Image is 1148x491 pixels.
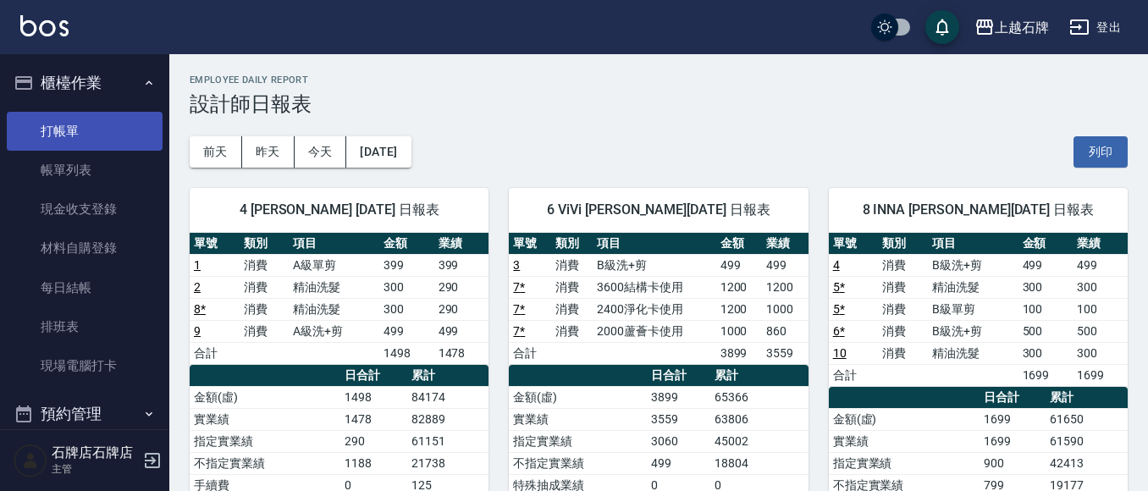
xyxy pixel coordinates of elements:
[1018,298,1073,320] td: 100
[509,452,647,474] td: 不指定實業績
[716,233,763,255] th: 金額
[289,298,378,320] td: 精油洗髮
[242,136,295,168] button: 昨天
[1062,12,1128,43] button: 登出
[52,461,138,477] p: 主管
[762,254,809,276] td: 499
[829,430,980,452] td: 實業績
[240,254,290,276] td: 消費
[529,201,787,218] span: 6 ViVi [PERSON_NAME][DATE] 日報表
[593,320,715,342] td: 2000蘆薈卡使用
[434,342,489,364] td: 1478
[340,430,407,452] td: 290
[379,342,434,364] td: 1498
[551,276,593,298] td: 消費
[194,324,201,338] a: 9
[7,112,163,151] a: 打帳單
[593,254,715,276] td: B級洗+剪
[379,233,434,255] th: 金額
[762,320,809,342] td: 860
[434,298,489,320] td: 290
[190,342,240,364] td: 合計
[593,298,715,320] td: 2400淨化卡使用
[1018,254,1073,276] td: 499
[379,254,434,276] td: 399
[928,254,1018,276] td: B級洗+剪
[289,320,378,342] td: A級洗+剪
[995,17,1049,38] div: 上越石牌
[878,342,928,364] td: 消費
[716,342,763,364] td: 3899
[716,298,763,320] td: 1200
[928,233,1018,255] th: 項目
[513,258,520,272] a: 3
[509,342,550,364] td: 合計
[407,408,489,430] td: 82889
[710,365,809,387] th: 累計
[716,254,763,276] td: 499
[878,254,928,276] td: 消費
[289,276,378,298] td: 精油洗髮
[190,74,1128,86] h2: Employee Daily Report
[340,386,407,408] td: 1498
[551,320,593,342] td: 消費
[407,452,489,474] td: 21738
[509,430,647,452] td: 指定實業績
[14,444,47,477] img: Person
[928,276,1018,298] td: 精油洗髮
[1046,408,1128,430] td: 61650
[829,408,980,430] td: 金額(虛)
[928,342,1018,364] td: 精油洗髮
[1018,320,1073,342] td: 500
[1073,276,1128,298] td: 300
[434,276,489,298] td: 290
[647,386,709,408] td: 3899
[379,320,434,342] td: 499
[551,298,593,320] td: 消費
[1018,364,1073,386] td: 1699
[240,276,290,298] td: 消費
[980,452,1046,474] td: 900
[509,233,550,255] th: 單號
[829,452,980,474] td: 指定實業績
[289,254,378,276] td: A級單剪
[1046,430,1128,452] td: 61590
[210,201,468,218] span: 4 [PERSON_NAME] [DATE] 日報表
[379,276,434,298] td: 300
[1073,233,1128,255] th: 業績
[968,10,1056,45] button: 上越石牌
[928,320,1018,342] td: B級洗+剪
[710,430,809,452] td: 45002
[878,233,928,255] th: 類別
[190,408,340,430] td: 實業績
[7,392,163,436] button: 預約管理
[1073,298,1128,320] td: 100
[647,365,709,387] th: 日合計
[240,320,290,342] td: 消費
[1073,364,1128,386] td: 1699
[1046,452,1128,474] td: 42413
[833,346,847,360] a: 10
[190,430,340,452] td: 指定實業績
[1073,320,1128,342] td: 500
[762,233,809,255] th: 業績
[509,408,647,430] td: 實業績
[710,452,809,474] td: 18804
[190,233,240,255] th: 單號
[849,201,1107,218] span: 8 INNA [PERSON_NAME][DATE] 日報表
[434,254,489,276] td: 399
[925,10,959,44] button: save
[407,365,489,387] th: 累計
[1018,233,1073,255] th: 金額
[1046,387,1128,409] th: 累計
[407,386,489,408] td: 84174
[1073,136,1128,168] button: 列印
[551,233,593,255] th: 類別
[509,233,808,365] table: a dense table
[593,233,715,255] th: 項目
[878,320,928,342] td: 消費
[434,320,489,342] td: 499
[190,233,488,365] table: a dense table
[346,136,411,168] button: [DATE]
[295,136,347,168] button: 今天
